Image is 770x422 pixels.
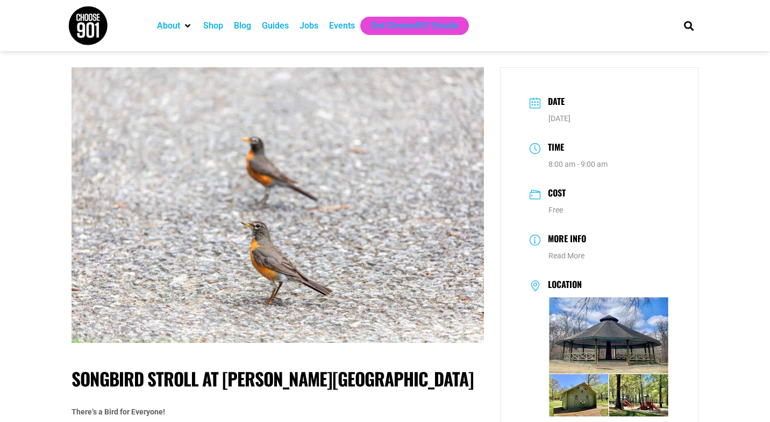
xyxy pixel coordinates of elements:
[262,19,289,32] a: Guides
[543,95,565,110] h3: Date
[203,19,223,32] a: Shop
[530,297,669,417] img: Overton Park East Parkway Pavilion
[548,160,608,168] abbr: 8:00 am - 9:00 am
[157,19,180,32] a: About
[543,186,566,202] h3: Cost
[329,19,355,32] a: Events
[543,279,582,292] h3: Location
[152,17,666,35] nav: Main nav
[548,251,584,260] a: Read More
[72,67,484,343] img: Two American robins with orange bellies stand on a textured gray surface in Overton Park, both fa...
[548,114,571,123] span: [DATE]
[543,232,586,248] h3: More Info
[152,17,198,35] div: About
[530,205,669,216] dd: Free
[300,19,318,32] a: Jobs
[72,368,484,390] h1: Songbird Stroll at [PERSON_NAME][GEOGRAPHIC_DATA]
[72,407,165,416] strong: There’s a Bird for Everyone!
[234,19,251,32] a: Blog
[680,17,698,34] div: Search
[371,19,458,32] a: Get Choose901 Emails
[543,140,564,156] h3: Time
